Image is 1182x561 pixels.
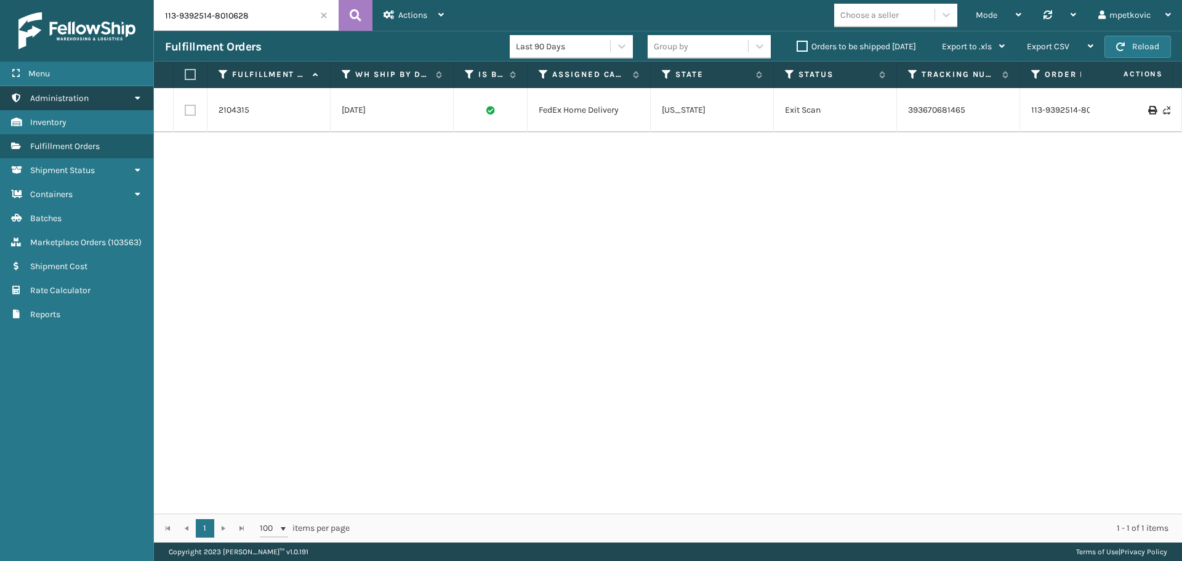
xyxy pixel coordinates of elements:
[774,88,897,132] td: Exit Scan
[1031,104,1115,116] a: 113-9392514-8010628
[30,189,73,200] span: Containers
[1045,69,1119,80] label: Order Number
[922,69,996,80] label: Tracking Number
[1085,64,1170,84] span: Actions
[196,519,214,538] a: 1
[232,69,307,80] label: Fulfillment Order Id
[355,69,430,80] label: WH Ship By Date
[165,39,261,54] h3: Fulfillment Orders
[30,213,62,224] span: Batches
[797,41,916,52] label: Orders to be shipped [DATE]
[331,88,454,132] td: [DATE]
[30,165,95,176] span: Shipment Status
[108,237,142,248] span: ( 103563 )
[528,88,651,132] td: FedEx Home Delivery
[1076,543,1167,561] div: |
[30,117,66,127] span: Inventory
[1120,547,1167,556] a: Privacy Policy
[1163,106,1170,115] i: Never Shipped
[516,40,611,53] div: Last 90 Days
[840,9,899,22] div: Choose a seller
[30,285,90,296] span: Rate Calculator
[30,93,89,103] span: Administration
[260,519,350,538] span: items per page
[908,105,965,115] a: 393670681465
[1148,106,1156,115] i: Print Label
[1104,36,1171,58] button: Reload
[976,10,997,20] span: Mode
[30,309,60,320] span: Reports
[30,261,87,272] span: Shipment Cost
[552,69,627,80] label: Assigned Carrier Service
[30,237,106,248] span: Marketplace Orders
[651,88,774,132] td: [US_STATE]
[169,543,308,561] p: Copyright 2023 [PERSON_NAME]™ v 1.0.191
[478,69,504,80] label: Is Buy Shipping
[260,522,278,535] span: 100
[30,141,100,151] span: Fulfillment Orders
[28,68,50,79] span: Menu
[654,40,688,53] div: Group by
[219,104,249,116] a: 2104315
[942,41,992,52] span: Export to .xls
[1027,41,1069,52] span: Export CSV
[367,522,1168,535] div: 1 - 1 of 1 items
[1076,547,1119,556] a: Terms of Use
[398,10,427,20] span: Actions
[18,12,135,49] img: logo
[798,69,873,80] label: Status
[675,69,750,80] label: State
